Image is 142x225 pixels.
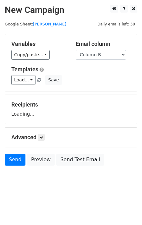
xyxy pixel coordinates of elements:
[11,134,131,141] h5: Advanced
[11,75,35,85] a: Load...
[5,154,25,166] a: Send
[11,41,66,47] h5: Variables
[11,101,131,108] h5: Recipients
[11,101,131,118] div: Loading...
[45,75,62,85] button: Save
[11,50,50,60] a: Copy/paste...
[11,66,38,73] a: Templates
[33,22,66,26] a: [PERSON_NAME]
[95,22,137,26] a: Daily emails left: 50
[76,41,131,47] h5: Email column
[95,21,137,28] span: Daily emails left: 50
[5,22,66,26] small: Google Sheet:
[56,154,104,166] a: Send Test Email
[27,154,55,166] a: Preview
[5,5,137,15] h2: New Campaign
